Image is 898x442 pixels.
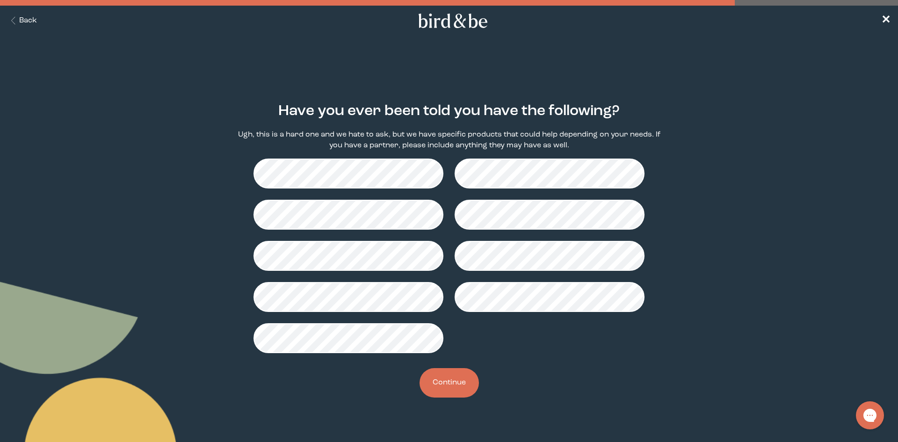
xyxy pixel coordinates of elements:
button: Continue [420,368,479,398]
a: ✕ [881,13,891,29]
h2: Have you ever been told you have the following? [278,101,620,122]
span: ✕ [881,15,891,26]
p: Ugh, this is a hard one and we hate to ask, but we have specific products that could help dependi... [232,130,666,151]
button: Back Button [7,15,37,26]
iframe: Gorgias live chat messenger [851,398,889,433]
